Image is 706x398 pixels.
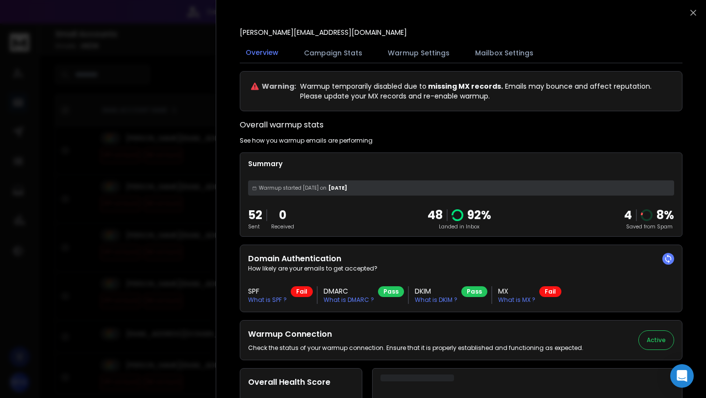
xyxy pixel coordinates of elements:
p: 52 [248,207,262,223]
strong: 4 [624,207,632,223]
p: 8 % [656,207,674,223]
p: 92 % [467,207,491,223]
p: What is DKIM ? [415,296,457,304]
p: [PERSON_NAME][EMAIL_ADDRESS][DOMAIN_NAME] [240,27,407,37]
p: Warmup temporarily disabled due to Emails may bounce and affect reputation. Please update your MX... [300,81,652,101]
p: Sent [248,223,262,230]
p: What is DMARC ? [324,296,374,304]
div: Fail [291,286,313,297]
h3: DMARC [324,286,374,296]
h2: Overall Health Score [248,376,354,388]
p: 48 [428,207,443,223]
h2: Domain Authentication [248,253,674,265]
div: Open Intercom Messenger [670,364,694,388]
h1: Overall warmup stats [240,119,324,131]
h3: SPF [248,286,287,296]
p: Saved from Spam [624,223,674,230]
div: Fail [539,286,561,297]
span: missing MX records. [427,81,503,91]
span: Warmup started [DATE] on [259,184,327,192]
div: Pass [461,286,487,297]
p: Received [271,223,294,230]
p: Check the status of your warmup connection. Ensure that it is properly established and functionin... [248,344,583,352]
button: Warmup Settings [382,42,455,64]
p: What is MX ? [498,296,535,304]
button: Overview [240,42,284,64]
p: 0 [271,207,294,223]
p: Landed in Inbox [428,223,491,230]
p: What is SPF ? [248,296,287,304]
button: Active [638,330,674,350]
h3: DKIM [415,286,457,296]
p: How likely are your emails to get accepted? [248,265,674,273]
div: Pass [378,286,404,297]
p: Warning: [262,81,296,91]
p: See how you warmup emails are performing [240,137,373,145]
div: [DATE] [248,180,674,196]
h3: MX [498,286,535,296]
p: Summary [248,159,674,169]
h2: Warmup Connection [248,328,583,340]
button: Mailbox Settings [469,42,539,64]
button: Campaign Stats [298,42,368,64]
